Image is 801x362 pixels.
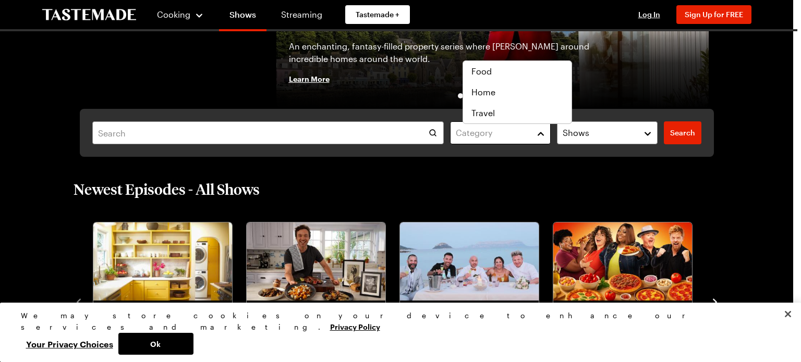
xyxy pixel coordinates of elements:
[21,333,118,355] button: Your Privacy Choices
[776,303,799,326] button: Close
[21,310,772,355] div: Privacy
[330,321,380,331] a: More information about your privacy, opens in a new tab
[471,107,495,119] span: Travel
[471,86,495,98] span: Home
[463,60,572,124] div: Category
[21,310,772,333] div: We may store cookies on your device to enhance our services and marketing.
[471,65,492,78] span: Food
[456,127,529,139] div: Category
[118,333,193,355] button: Ok
[450,121,551,144] button: Category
